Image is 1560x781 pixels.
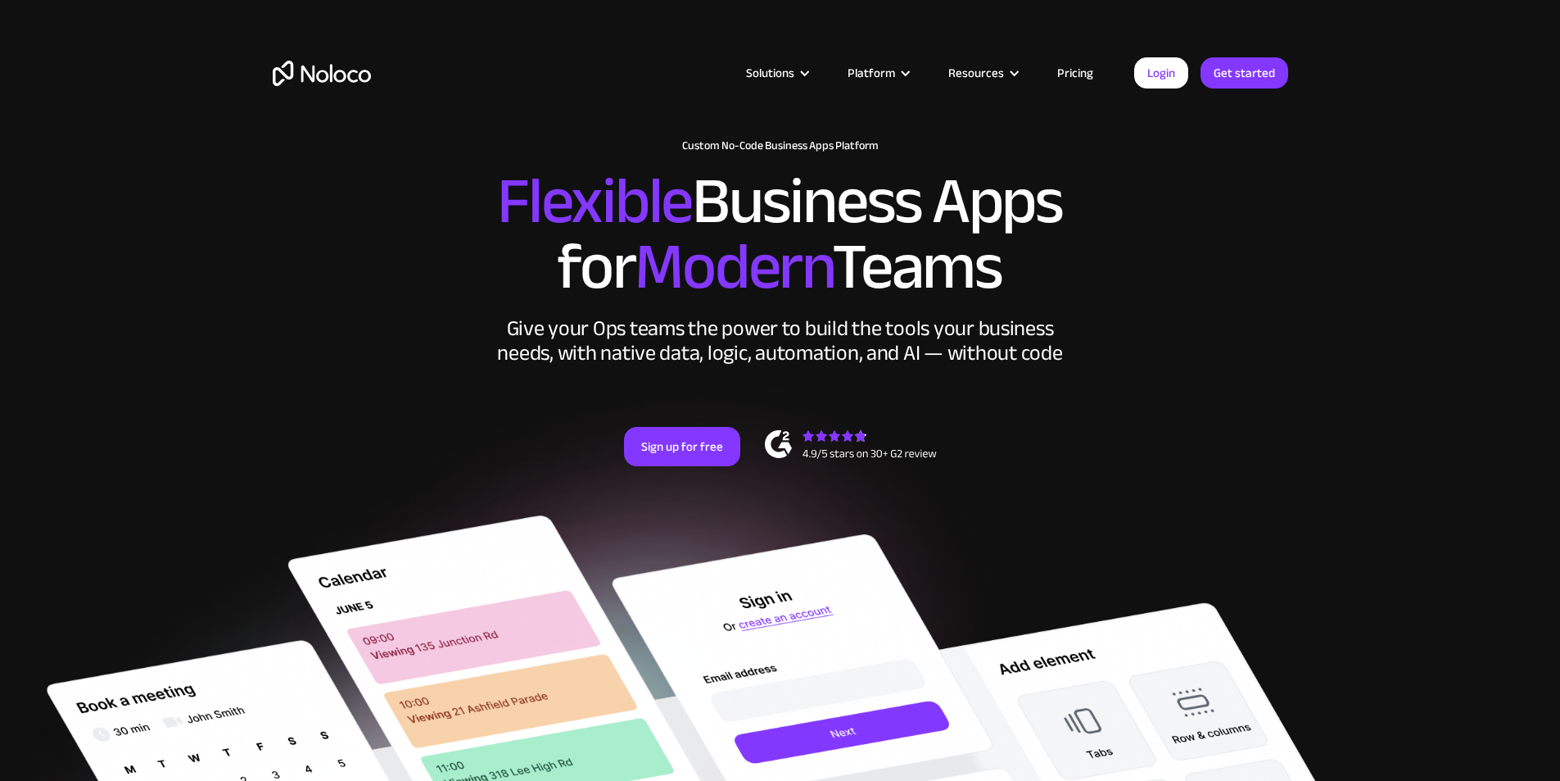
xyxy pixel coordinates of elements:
[848,62,895,84] div: Platform
[624,427,740,466] a: Sign up for free
[726,62,827,84] div: Solutions
[497,140,692,262] span: Flexible
[273,61,371,86] a: home
[1201,57,1288,89] a: Get started
[1134,57,1188,89] a: Login
[1037,62,1114,84] a: Pricing
[635,206,832,328] span: Modern
[948,62,1004,84] div: Resources
[494,316,1067,366] div: Give your Ops teams the power to build the tools your business needs, with native data, logic, au...
[928,62,1037,84] div: Resources
[827,62,928,84] div: Platform
[746,62,794,84] div: Solutions
[273,169,1288,300] h2: Business Apps for Teams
